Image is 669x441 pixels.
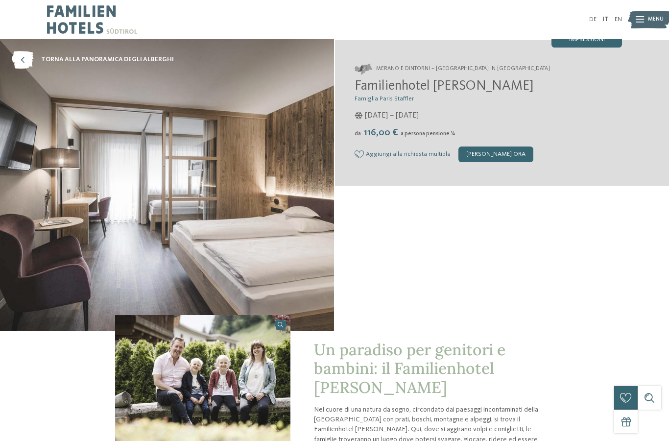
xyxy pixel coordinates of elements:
a: IT [602,16,609,23]
i: Orari d'apertura inverno [355,112,363,119]
span: torna alla panoramica degli alberghi [41,55,174,64]
span: [DATE] – [DATE] [365,110,419,121]
a: DE [589,16,597,23]
span: Familienhotel [PERSON_NAME] [355,79,533,93]
span: Impressioni [569,37,605,43]
div: [PERSON_NAME] ora [458,147,533,162]
span: da [355,131,361,137]
a: torna alla panoramica degli alberghi [12,51,174,69]
span: Merano e dintorni – [GEOGRAPHIC_DATA] in [GEOGRAPHIC_DATA] [376,65,550,73]
span: Aggiungi alla richiesta multipla [366,151,451,158]
span: a persona pensione ¾ [401,131,455,137]
a: EN [615,16,622,23]
span: 116,00 € [362,128,400,138]
span: Menu [648,16,664,24]
span: Famiglia Paris Staffler [355,96,414,102]
span: Un paradiso per genitori e bambini: il Familienhotel [PERSON_NAME] [314,340,505,397]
